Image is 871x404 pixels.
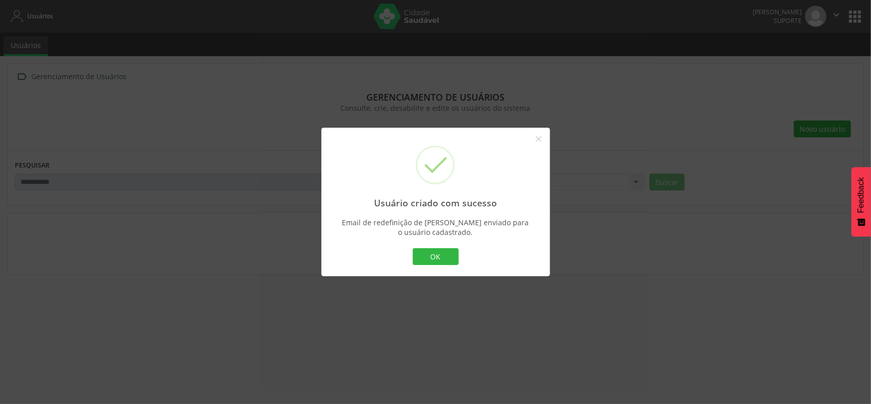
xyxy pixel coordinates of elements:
[857,177,866,213] span: Feedback
[852,167,871,236] button: Feedback - Mostrar pesquisa
[530,130,548,148] button: Close this dialog
[374,198,497,208] h2: Usuário criado com sucesso
[341,218,529,237] div: Email de redefinição de [PERSON_NAME] enviado para o usuário cadastrado.
[413,248,459,266] button: OK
